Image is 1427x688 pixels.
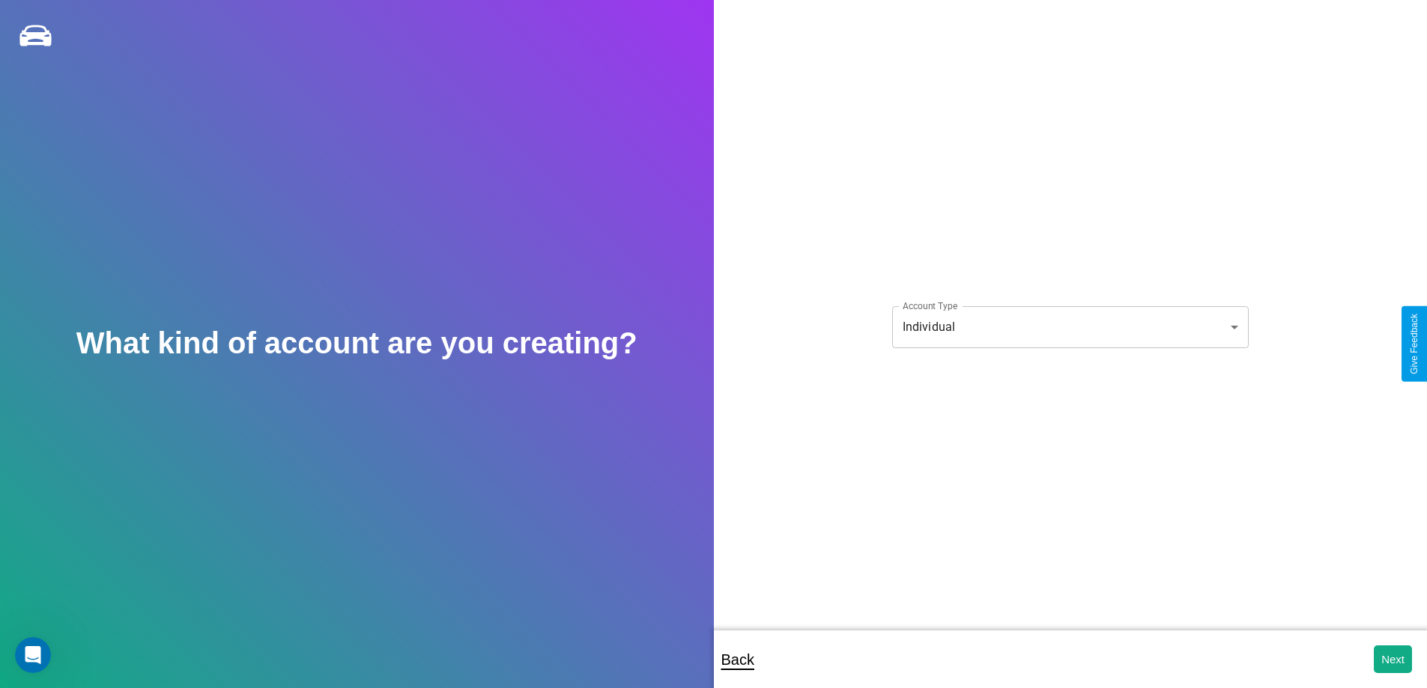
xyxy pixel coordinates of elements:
div: Give Feedback [1409,314,1420,374]
iframe: Intercom live chat [15,637,51,673]
button: Next [1374,645,1412,673]
div: Individual [892,306,1249,348]
p: Back [721,646,754,673]
label: Account Type [903,299,957,312]
h2: What kind of account are you creating? [76,326,637,360]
